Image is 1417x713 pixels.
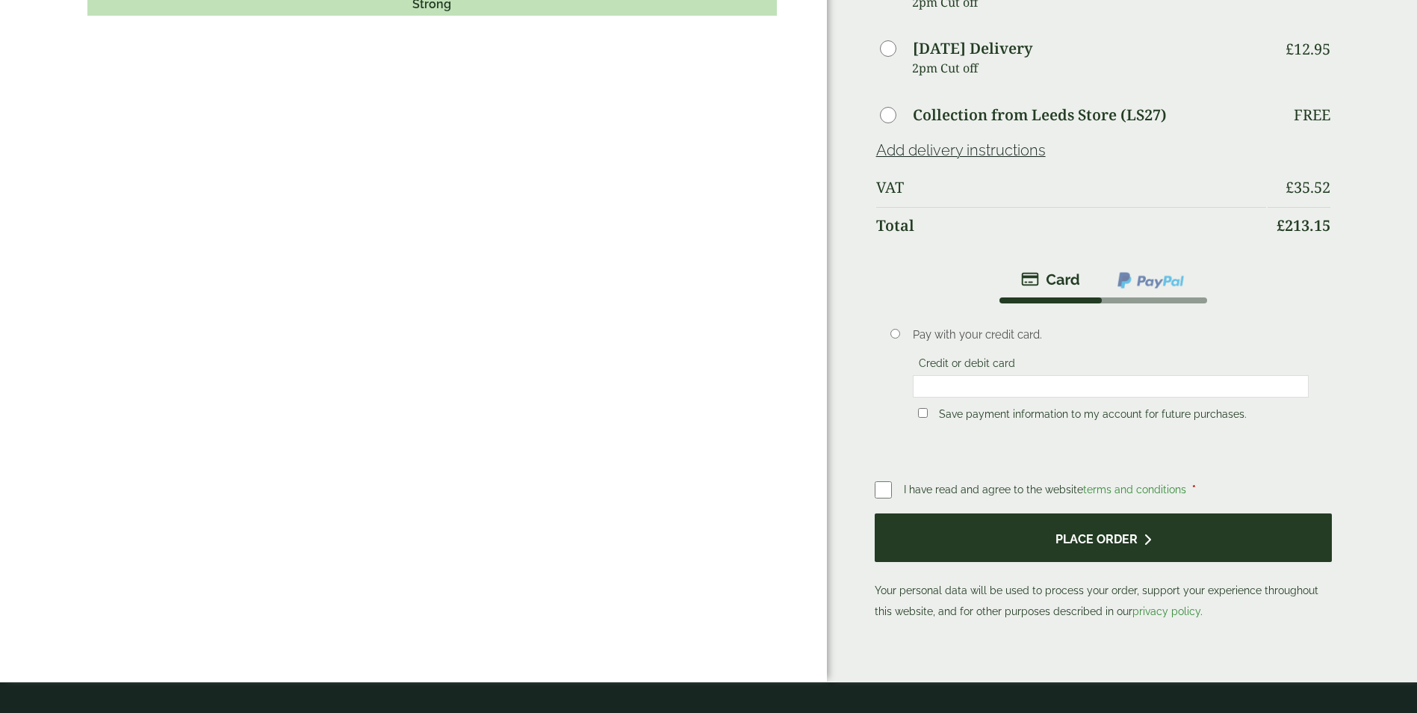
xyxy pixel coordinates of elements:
[876,170,1267,206] th: VAT
[876,207,1267,244] th: Total
[1021,271,1080,288] img: stripe.png
[1192,484,1196,496] abbr: required
[1132,605,1200,617] a: privacy policy
[1286,39,1330,59] bdi: 12.95
[1083,484,1186,496] a: terms and conditions
[1277,215,1330,235] bdi: 213.15
[1277,215,1285,235] span: £
[1286,177,1330,197] bdi: 35.52
[933,408,1253,425] label: Save payment information to my account for future purchases.
[913,357,1021,374] label: Credit or debit card
[1286,177,1294,197] span: £
[904,484,1189,496] span: I have read and agree to the website
[913,41,1032,56] label: [DATE] Delivery
[1286,39,1294,59] span: £
[912,57,1267,79] p: 2pm Cut off
[913,108,1167,123] label: Collection from Leeds Store (LS27)
[1116,271,1185,290] img: ppcp-gateway.png
[875,513,1333,562] button: Place order
[1294,106,1330,124] p: Free
[913,327,1309,343] p: Pay with your credit card.
[917,380,1304,393] iframe: Secure card payment input frame
[876,141,1046,159] a: Add delivery instructions
[875,513,1333,622] p: Your personal data will be used to process your order, support your experience throughout this we...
